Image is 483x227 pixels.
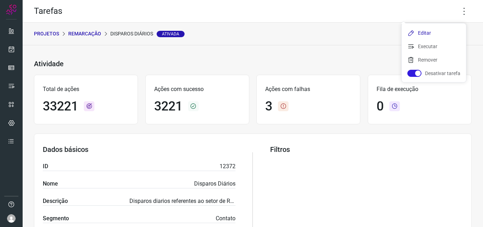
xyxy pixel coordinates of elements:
h1: 3 [265,99,272,114]
label: ID [43,162,48,171]
img: Logo [6,4,17,15]
span: Ativada [157,31,185,37]
p: Fila de execução [377,85,463,93]
label: Nome [43,180,58,188]
li: Editar [402,27,466,39]
h3: Dados básicos [43,145,235,154]
h1: 33221 [43,99,78,114]
p: Ações com falhas [265,85,351,93]
li: Desativar tarefa [402,68,466,79]
p: Disparos Diários [194,180,235,188]
h1: 0 [377,99,384,114]
p: 12372 [220,162,235,171]
h1: 3221 [154,99,182,114]
p: Contato [216,214,235,223]
p: Disparos Diários [110,30,185,38]
h3: Atividade [34,59,64,68]
p: Disparos diarios referentes ao setor de Remacação [129,197,235,205]
h3: Filtros [270,145,463,154]
p: Remarcação [68,30,101,38]
li: Remover [402,54,466,66]
p: Total de ações [43,85,129,93]
label: Segmento [43,214,69,223]
img: avatar-user-boy.jpg [7,214,16,223]
h2: Tarefas [34,6,62,16]
p: Ações com sucesso [154,85,240,93]
li: Executar [402,41,466,52]
p: PROJETOS [34,30,59,38]
label: Descrição [43,197,68,205]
